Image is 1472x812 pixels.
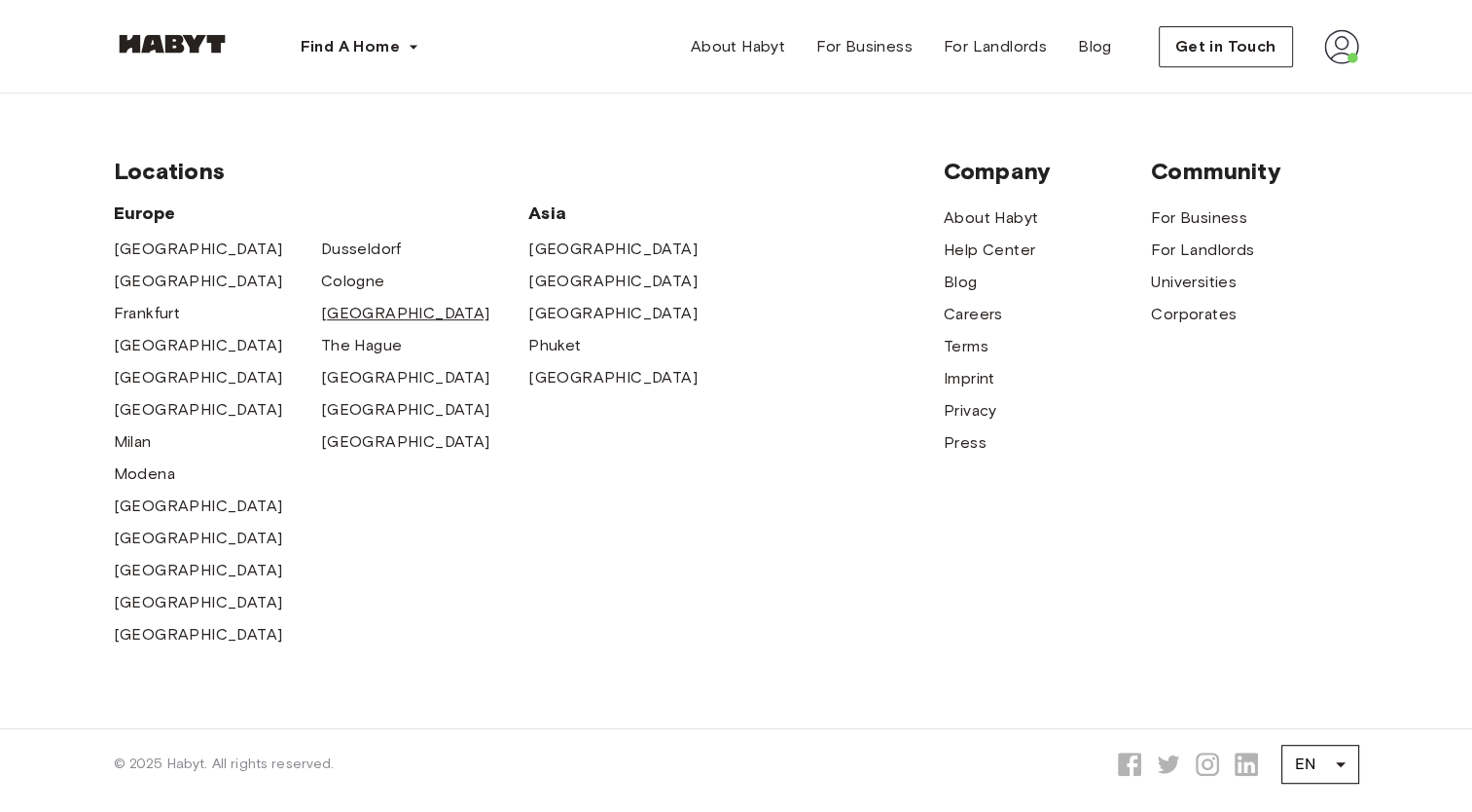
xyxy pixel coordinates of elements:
[114,495,283,518] a: [GEOGRAPHIC_DATA]
[321,270,385,293] a: Cologne
[114,366,283,389] a: [GEOGRAPHIC_DATA]
[114,202,529,225] span: Europe
[691,35,785,58] span: About Habyt
[944,431,987,455] a: Press
[321,366,490,389] a: [GEOGRAPHIC_DATA]
[114,462,175,486] a: Modena
[528,302,698,325] a: [GEOGRAPHIC_DATA]
[114,398,283,422] a: [GEOGRAPHIC_DATA]
[114,591,283,614] a: [GEOGRAPHIC_DATA]
[114,238,283,261] a: [GEOGRAPHIC_DATA]
[944,335,988,358] a: Terms
[114,559,283,582] a: [GEOGRAPHIC_DATA]
[928,27,1062,66] a: For Landlords
[944,271,978,294] a: Blog
[1324,29,1359,64] img: avatar
[321,430,490,454] a: [GEOGRAPHIC_DATA]
[321,398,490,422] a: [GEOGRAPHIC_DATA]
[321,238,402,261] a: Dusseldorf
[528,202,736,225] span: Asia
[114,157,944,186] span: Locations
[675,27,801,66] a: About Habyt
[1151,271,1237,294] a: Universities
[321,302,490,325] a: [GEOGRAPHIC_DATA]
[321,334,403,357] a: The Hague
[114,623,283,646] a: [GEOGRAPHIC_DATA]
[944,367,995,390] a: Imprint
[114,755,335,774] span: © 2025 Habyt. All rights reserved.
[528,270,698,293] a: [GEOGRAPHIC_DATA]
[1062,27,1128,66] a: Blog
[114,270,283,293] a: [GEOGRAPHIC_DATA]
[1151,303,1237,326] a: Corporates
[528,238,698,261] a: [GEOGRAPHIC_DATA]
[528,366,698,389] a: [GEOGRAPHIC_DATA]
[1151,206,1247,230] a: For Business
[285,27,435,66] button: Find A Home
[114,527,283,550] a: [GEOGRAPHIC_DATA]
[816,35,913,58] span: For Business
[1151,239,1254,262] a: For Landlords
[801,27,928,66] a: For Business
[944,157,1151,186] span: Company
[944,399,997,423] a: Privacy
[301,35,400,58] span: Find A Home
[944,206,1038,230] a: About Habyt
[114,302,181,325] a: Frankfurt
[944,303,1003,326] a: Careers
[114,334,283,357] a: [GEOGRAPHIC_DATA]
[1151,157,1358,186] span: Community
[1175,35,1276,58] span: Get in Touch
[944,239,1035,262] a: Help Center
[944,35,1047,58] span: For Landlords
[1078,35,1112,58] span: Blog
[1159,26,1293,67] button: Get in Touch
[114,34,231,54] img: Habyt
[114,430,152,454] a: Milan
[528,334,581,357] a: Phuket
[1281,737,1359,792] div: EN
